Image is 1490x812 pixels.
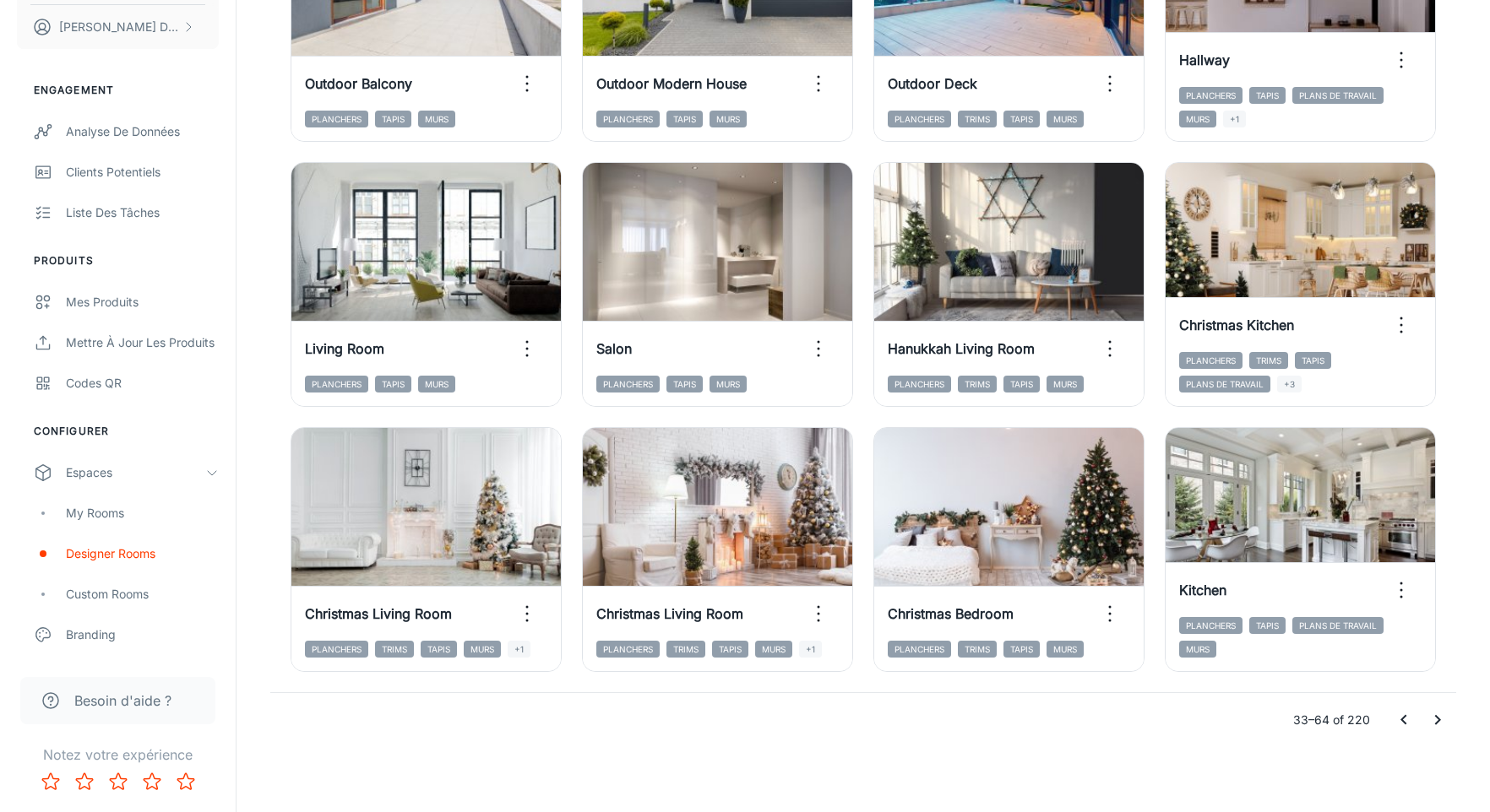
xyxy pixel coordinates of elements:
div: Espaces [66,463,205,482]
div: Branding [66,625,219,644]
span: Tapis [421,641,457,658]
div: Clients potentiels [66,163,219,181]
span: Plans de travail [1292,87,1384,104]
button: Go to next page [1421,703,1455,737]
span: Murs [418,111,455,127]
span: Murs [755,641,792,658]
span: Planchers [888,111,951,127]
span: Planchers [305,641,368,658]
span: +3 [1277,376,1302,392]
span: Tapis [375,376,411,392]
span: Murs [1047,641,1084,658]
p: 33–64 of 220 [1293,711,1370,729]
button: Rate 3 star [101,765,135,798]
span: Planchers [596,376,660,392]
div: Designer Rooms [66,544,219,563]
span: Murs [710,111,747,127]
span: Murs [710,376,747,392]
span: Planchers [1179,352,1243,369]
div: My Rooms [66,504,219,522]
div: Codes QR [66,374,219,392]
div: Analyse de données [66,122,219,141]
button: Rate 1 star [34,765,68,798]
div: Liste des tâches [66,203,219,222]
div: Mes produits [66,293,219,311]
span: Tapis [712,641,748,658]
h6: Kitchen [1179,580,1226,600]
span: Planchers [596,111,660,127]
p: [PERSON_NAME] Durieux [59,18,178,36]
span: Murs [464,641,501,658]
span: Tapis [375,111,411,127]
span: Murs [1047,111,1084,127]
span: Murs [1047,376,1084,392]
span: Trims [1249,352,1288,369]
h6: Christmas Bedroom [888,604,1014,624]
span: Murs [418,376,455,392]
span: Murs [1179,641,1216,658]
button: [PERSON_NAME] Durieux [17,5,219,49]
span: Tapis [666,111,703,127]
span: Tapis [1003,111,1040,127]
button: Go to previous page [1387,703,1421,737]
span: Tapis [1295,352,1331,369]
span: +1 [508,641,530,658]
span: Trims [375,641,414,658]
button: Rate 2 star [68,765,101,798]
h6: Christmas Living Room [305,604,452,624]
button: Rate 4 star [135,765,169,798]
h6: Hanukkah Living Room [888,338,1035,359]
h6: Outdoor Balcony [305,73,412,94]
span: Planchers [888,641,951,658]
h6: Outdoor Modern House [596,73,747,94]
div: Custom Rooms [66,585,219,604]
h6: Hallway [1179,50,1230,70]
span: Trims [958,111,997,127]
span: Trims [958,641,997,658]
span: Murs [1179,111,1216,127]
span: Planchers [888,376,951,392]
span: Planchers [596,641,660,658]
span: Planchers [1179,617,1243,634]
span: Trims [958,376,997,392]
span: Tapis [1003,641,1040,658]
h6: Living Room [305,338,384,359]
span: Besoin d'aide ? [74,690,171,711]
span: Tapis [666,376,703,392]
span: Planchers [305,111,368,127]
h6: Outdoor Deck [888,73,977,94]
h6: Christmas Kitchen [1179,315,1294,335]
span: Trims [666,641,705,658]
span: Tapis [1249,617,1286,634]
span: +1 [1223,111,1246,127]
span: Plans de travail [1292,617,1384,634]
div: Mettre à jour les produits [66,333,219,352]
button: Rate 5 star [169,765,203,798]
p: Notez votre expérience [14,744,222,765]
span: Tapis [1249,87,1286,104]
span: Planchers [305,376,368,392]
span: Plans de travail [1179,376,1270,392]
span: Planchers [1179,87,1243,104]
h6: Salon [596,338,632,359]
span: Tapis [1003,376,1040,392]
h6: Christmas Living Room [596,604,743,624]
span: +1 [799,641,822,658]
